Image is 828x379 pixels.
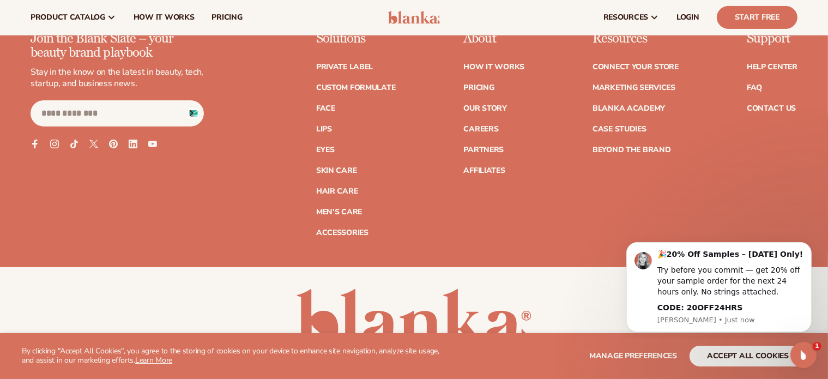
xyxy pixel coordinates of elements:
a: FAQ [747,84,762,92]
button: Manage preferences [589,346,677,366]
a: Private label [316,63,373,71]
button: Subscribe [179,100,203,127]
a: Help Center [747,63,797,71]
a: Eyes [316,146,335,154]
a: Hair Care [316,188,358,195]
p: Solutions [316,32,396,46]
a: Careers [463,125,498,133]
p: Support [747,32,797,46]
img: logo [388,11,440,24]
a: Skin Care [316,167,356,175]
a: Face [316,105,335,112]
a: Our Story [463,105,506,112]
a: Accessories [316,229,368,237]
a: Case Studies [593,125,646,133]
p: Stay in the know on the latest in beauty, tech, startup, and business news. [31,67,204,89]
iframe: Intercom notifications message [610,232,828,339]
a: Men's Care [316,208,362,216]
span: pricing [211,13,242,22]
a: Lips [316,125,332,133]
p: By clicking "Accept All Cookies", you agree to the storing of cookies on your device to enhance s... [22,347,451,365]
span: LOGIN [676,13,699,22]
a: How It Works [463,63,524,71]
a: Connect your store [593,63,679,71]
a: Custom formulate [316,84,396,92]
a: Marketing services [593,84,675,92]
span: 1 [813,342,821,351]
span: resources [603,13,648,22]
p: Join the Blank Slate – your beauty brand playbook [31,32,204,61]
a: Contact Us [747,105,796,112]
button: accept all cookies [690,346,806,366]
a: Start Free [717,6,797,29]
a: Partners [463,146,504,154]
span: product catalog [31,13,105,22]
a: Affiliates [463,167,505,175]
span: Manage preferences [589,351,677,361]
a: Beyond the brand [593,146,671,154]
a: Learn More [135,355,172,365]
span: How It Works [134,13,195,22]
iframe: Intercom live chat [790,342,817,368]
p: About [463,32,524,46]
p: Resources [593,32,679,46]
a: Blanka Academy [593,105,665,112]
a: Pricing [463,84,494,92]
